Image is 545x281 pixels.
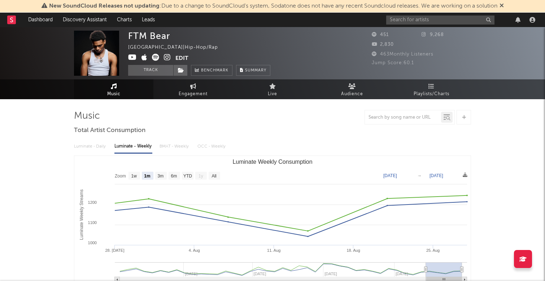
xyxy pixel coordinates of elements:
[500,3,504,9] span: Dismiss
[386,16,494,25] input: Search for artists
[107,90,121,98] span: Music
[115,174,126,179] text: Zoom
[414,90,449,98] span: Playlists/Charts
[312,79,392,99] a: Audience
[267,248,280,253] text: 11. Aug
[232,159,312,165] text: Luminate Weekly Consumption
[426,248,440,253] text: 25. Aug
[179,90,208,98] span: Engagement
[183,174,192,179] text: YTD
[74,126,145,135] span: Total Artist Consumption
[383,173,397,178] text: [DATE]
[175,54,188,63] button: Edit
[191,65,232,76] a: Benchmark
[189,248,200,253] text: 4. Aug
[153,79,233,99] a: Engagement
[137,13,160,27] a: Leads
[422,32,444,37] span: 9,268
[268,90,277,98] span: Live
[346,248,360,253] text: 18. Aug
[49,3,497,9] span: : Due to a change to SoundCloud's system, Sodatone does not have any recent Soundcloud releases. ...
[372,52,433,57] span: 463 Monthly Listeners
[392,79,471,99] a: Playlists/Charts
[372,42,394,47] span: 2,830
[23,13,58,27] a: Dashboard
[74,79,153,99] a: Music
[88,200,97,205] text: 1200
[201,66,228,75] span: Benchmark
[233,79,312,99] a: Live
[245,69,266,73] span: Summary
[131,174,137,179] text: 1w
[212,174,216,179] text: All
[128,65,173,76] button: Track
[58,13,112,27] a: Discovery Assistant
[372,32,389,37] span: 451
[88,220,97,225] text: 1100
[128,43,226,52] div: [GEOGRAPHIC_DATA] | Hip-Hop/Rap
[158,174,164,179] text: 3m
[417,173,422,178] text: →
[199,174,203,179] text: 1y
[171,174,177,179] text: 6m
[112,13,137,27] a: Charts
[372,61,414,65] span: Jump Score: 60.1
[88,241,97,245] text: 1000
[236,65,270,76] button: Summary
[114,140,152,153] div: Luminate - Weekly
[128,31,170,41] div: FTM Bear
[49,3,160,9] span: New SoundCloud Releases not updating
[144,174,150,179] text: 1m
[365,115,441,120] input: Search by song name or URL
[341,90,363,98] span: Audience
[105,248,125,253] text: 28. [DATE]
[430,173,443,178] text: [DATE]
[79,189,84,240] text: Luminate Weekly Streams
